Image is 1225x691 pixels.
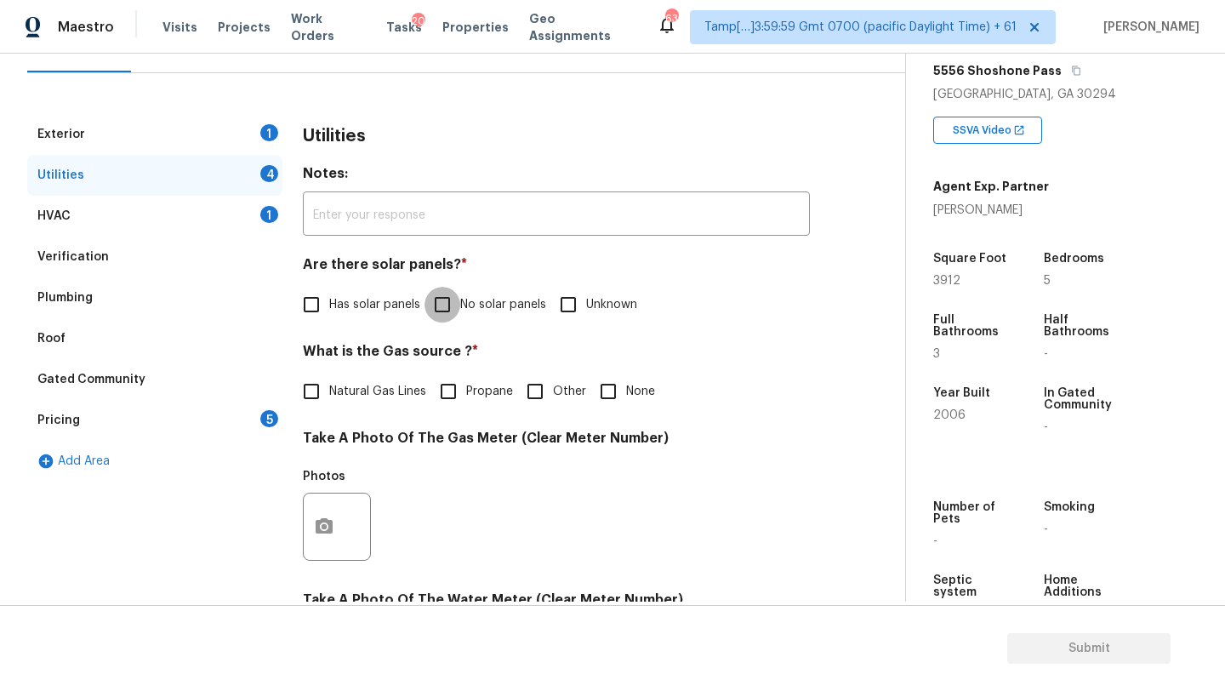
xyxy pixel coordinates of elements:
[460,296,546,314] span: No solar panels
[933,275,960,287] span: 3912
[260,206,278,223] div: 1
[37,167,84,184] div: Utilities
[303,591,810,615] h4: Take A Photo Of The Water Meter (Clear Meter Number)
[933,501,1011,525] h5: Number of Pets
[933,62,1062,79] h5: 5556 Shoshone Pass
[466,383,513,401] span: Propane
[412,13,425,30] div: 20
[260,124,278,141] div: 1
[933,348,940,360] span: 3
[1068,63,1084,78] button: Copy Address
[1044,314,1122,338] h5: Half Bathrooms
[329,383,426,401] span: Natural Gas Lines
[1044,275,1051,287] span: 5
[27,441,282,482] div: Add Area
[1044,348,1048,360] span: -
[933,314,1011,338] h5: Full Bathrooms
[260,165,278,182] div: 4
[586,296,637,314] span: Unknown
[162,19,197,36] span: Visits
[933,178,1049,195] h5: Agent Exp. Partner
[953,122,1018,139] span: SSVA Video
[37,208,71,225] div: HVAC
[1044,501,1095,513] h5: Smoking
[933,409,966,421] span: 2006
[303,430,810,454] h4: Take A Photo Of The Gas Meter (Clear Meter Number)
[303,128,366,145] h3: Utilities
[37,371,145,388] div: Gated Community
[1013,124,1025,136] img: Open In New Icon
[933,535,937,547] span: -
[218,19,271,36] span: Projects
[58,19,114,36] span: Maestro
[1044,387,1122,411] h5: In Gated Community
[1044,421,1048,433] span: -
[1044,253,1104,265] h5: Bedrooms
[37,248,109,266] div: Verification
[37,289,93,306] div: Plumbing
[37,412,80,429] div: Pricing
[553,383,586,401] span: Other
[303,196,810,236] input: Enter your response
[933,86,1198,103] div: [GEOGRAPHIC_DATA], GA 30294
[1044,523,1048,535] span: -
[1097,19,1199,36] span: [PERSON_NAME]
[329,296,420,314] span: Has solar panels
[260,410,278,427] div: 5
[303,256,810,280] h4: Are there solar panels?
[933,253,1006,265] h5: Square Foot
[933,387,990,399] h5: Year Built
[529,10,636,44] span: Geo Assignments
[1044,574,1122,598] h5: Home Additions
[303,471,345,483] h5: Photos
[291,10,366,44] span: Work Orders
[704,19,1017,36] span: Tamp[…]3:59:59 Gmt 0700 (pacific Daylight Time) + 61
[303,343,810,367] h4: What is the Gas source ?
[933,574,1011,598] h5: Septic system
[665,10,677,27] div: 632
[933,202,1049,219] div: [PERSON_NAME]
[933,117,1042,144] div: SSVA Video
[37,126,85,143] div: Exterior
[303,165,810,189] h4: Notes:
[37,330,66,347] div: Roof
[386,21,422,33] span: Tasks
[442,19,509,36] span: Properties
[626,383,655,401] span: None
